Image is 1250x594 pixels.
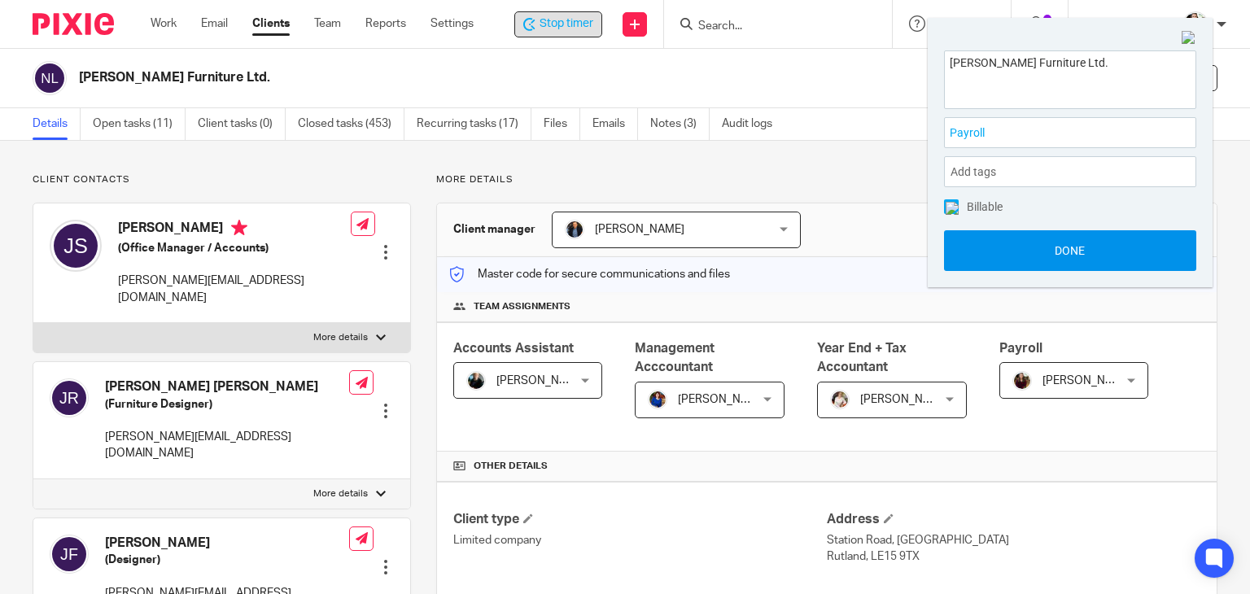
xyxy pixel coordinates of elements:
span: Stop timer [540,15,593,33]
h5: (Furniture Designer) [105,396,349,413]
a: Details [33,108,81,140]
a: Email [201,15,228,32]
a: Audit logs [722,108,785,140]
img: svg%3E [50,535,89,574]
img: MaxAcc_Sep21_ElliDeanPhoto_030.jpg [1012,371,1032,391]
a: Reports [365,15,406,32]
a: Team [314,15,341,32]
p: More details [313,331,368,344]
a: Files [544,108,580,140]
a: Clients [252,15,290,32]
i: Primary [231,220,247,236]
img: svg%3E [50,378,89,417]
div: Project: Payroll [944,117,1196,148]
img: svg%3E [33,61,67,95]
p: Client contacts [33,173,411,186]
h3: Client manager [453,221,535,238]
h4: Address [827,511,1200,528]
img: MaxAcc_Sep21_ElliDeanPhoto_030.jpg [1182,11,1208,37]
h5: (Designer) [105,552,349,568]
span: [PERSON_NAME] [496,375,586,387]
img: nicky-partington.jpg [466,371,486,391]
img: martin-hickman.jpg [565,220,584,239]
span: Add tags [951,159,1004,185]
p: [PERSON_NAME][EMAIL_ADDRESS][DOMAIN_NAME] [118,273,351,306]
span: [PERSON_NAME] [595,224,684,235]
span: Year End + Tax Accountant [817,342,907,373]
button: Done [944,230,1196,271]
p: [PERSON_NAME][EMAIL_ADDRESS][DOMAIN_NAME] [105,429,349,462]
span: Billable [967,201,1003,212]
a: Settings [431,15,474,32]
span: Accounts Assistant [453,342,574,355]
p: Limited company [453,532,827,548]
span: Payroll [950,124,1155,142]
img: Nicole.jpeg [648,390,667,409]
textarea: [PERSON_NAME] Furniture Ltd. [945,51,1195,104]
p: More details [436,173,1217,186]
span: Management Acccountant [635,342,715,373]
a: Emails [592,108,638,140]
p: Rutland, LE15 9TX [827,548,1200,565]
img: svg%3E [50,220,102,272]
span: [PERSON_NAME] [678,394,767,405]
a: Open tasks (11) [93,108,186,140]
input: Search [697,20,843,34]
h5: (Office Manager / Accounts) [118,240,351,256]
img: checked.png [946,202,959,215]
a: Client tasks (0) [198,108,286,140]
p: Station Road, [GEOGRAPHIC_DATA] [827,532,1200,548]
h4: [PERSON_NAME] [PERSON_NAME] [105,378,349,395]
a: Work [151,15,177,32]
h4: Client type [453,511,827,528]
h4: [PERSON_NAME] [118,220,351,240]
span: Other details [474,460,548,473]
p: More details [313,487,368,500]
img: Close [1182,31,1196,46]
h4: [PERSON_NAME] [105,535,349,552]
a: Closed tasks (453) [298,108,404,140]
span: [PERSON_NAME] [1042,375,1132,387]
a: Recurring tasks (17) [417,108,531,140]
h2: [PERSON_NAME] Furniture Ltd. [79,69,813,86]
img: Pixie [33,13,114,35]
p: Master code for secure communications and files [449,266,730,282]
p: [PERSON_NAME] [1085,15,1174,32]
span: [PERSON_NAME] [860,394,950,405]
a: Notes (3) [650,108,710,140]
img: Kayleigh%20Henson.jpeg [830,390,850,409]
span: Payroll [999,342,1042,355]
span: Team assignments [474,300,570,313]
div: Noble Russell Furniture Ltd. [514,11,602,37]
